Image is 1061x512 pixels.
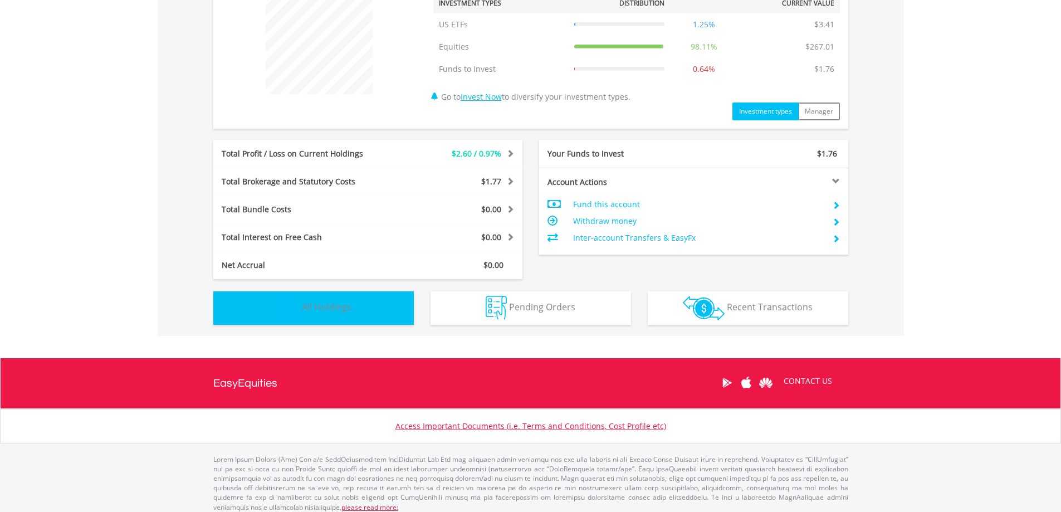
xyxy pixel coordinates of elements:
td: $1.76 [809,58,840,80]
div: Net Accrual [213,260,394,271]
td: US ETFs [433,13,569,36]
a: Apple [737,365,756,400]
div: Total Profit / Loss on Current Holdings [213,148,394,159]
span: Recent Transactions [727,301,813,313]
button: Recent Transactions [648,291,848,325]
td: 98.11% [670,36,738,58]
button: Pending Orders [431,291,631,325]
a: CONTACT US [776,365,840,397]
td: Fund this account [573,196,823,213]
div: Your Funds to Invest [539,148,694,159]
span: $0.00 [483,260,503,270]
span: $1.77 [481,176,501,187]
td: Equities [433,36,569,58]
span: Pending Orders [509,301,575,313]
img: pending_instructions-wht.png [486,296,507,320]
span: $0.00 [481,232,501,242]
button: All Holdings [213,291,414,325]
td: $267.01 [800,36,840,58]
img: holdings-wht.png [276,296,300,320]
span: $0.00 [481,204,501,214]
div: Total Bundle Costs [213,204,394,215]
td: 0.64% [670,58,738,80]
img: transactions-zar-wht.png [683,296,725,320]
a: Invest Now [461,91,502,102]
a: please read more: [341,503,398,512]
td: 1.25% [670,13,738,36]
a: EasyEquities [213,358,277,408]
div: Total Interest on Free Cash [213,232,394,243]
td: Funds to Invest [433,58,569,80]
button: Manager [798,103,840,120]
td: Withdraw money [573,213,823,230]
td: $3.41 [809,13,840,36]
span: All Holdings [302,301,351,313]
a: Huawei [756,365,776,400]
p: Lorem Ipsum Dolors (Ame) Con a/e SeddOeiusmod tem InciDiduntut Lab Etd mag aliquaen admin veniamq... [213,455,848,512]
span: $1.76 [817,148,837,159]
a: Google Play [717,365,737,400]
div: Account Actions [539,177,694,188]
div: Total Brokerage and Statutory Costs [213,176,394,187]
a: Access Important Documents (i.e. Terms and Conditions, Cost Profile etc) [395,421,666,431]
button: Investment types [732,103,799,120]
span: $2.60 / 0.97% [452,148,501,159]
td: Inter-account Transfers & EasyFx [573,230,823,246]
